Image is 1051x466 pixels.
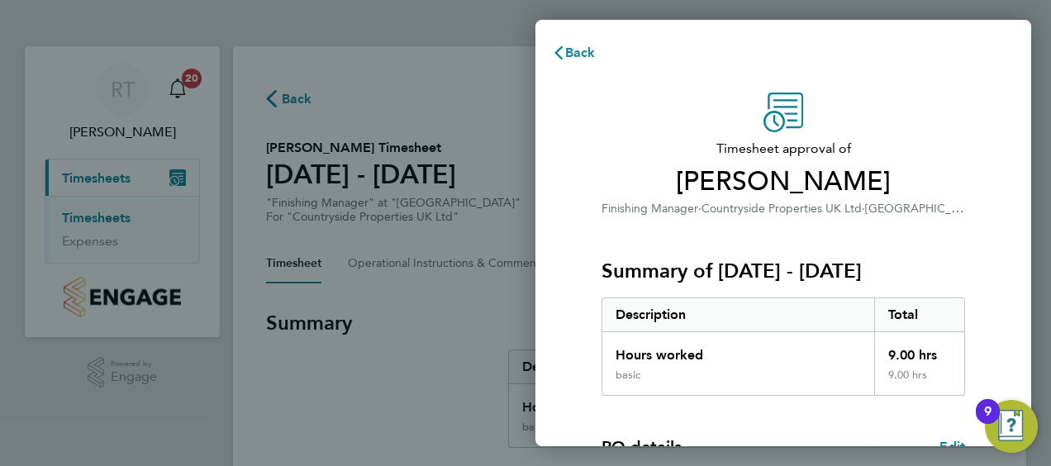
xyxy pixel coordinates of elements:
[602,165,965,198] span: [PERSON_NAME]
[874,369,965,395] div: 9.00 hrs
[602,435,682,459] h4: PO details
[939,439,965,454] span: Edit
[939,437,965,457] a: Edit
[602,258,965,284] h3: Summary of [DATE] - [DATE]
[602,202,698,216] span: Finishing Manager
[984,411,992,433] div: 9
[985,400,1038,453] button: Open Resource Center, 9 new notifications
[565,45,596,60] span: Back
[602,139,965,159] span: Timesheet approval of
[602,298,874,331] div: Description
[698,202,701,216] span: ·
[874,298,965,331] div: Total
[602,332,874,369] div: Hours worked
[865,200,983,216] span: [GEOGRAPHIC_DATA]
[701,202,862,216] span: Countryside Properties UK Ltd
[862,202,865,216] span: ·
[602,297,965,396] div: Summary of 21 - 27 Jul 2025
[616,369,640,382] div: basic
[874,332,965,369] div: 9.00 hrs
[535,36,612,69] button: Back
